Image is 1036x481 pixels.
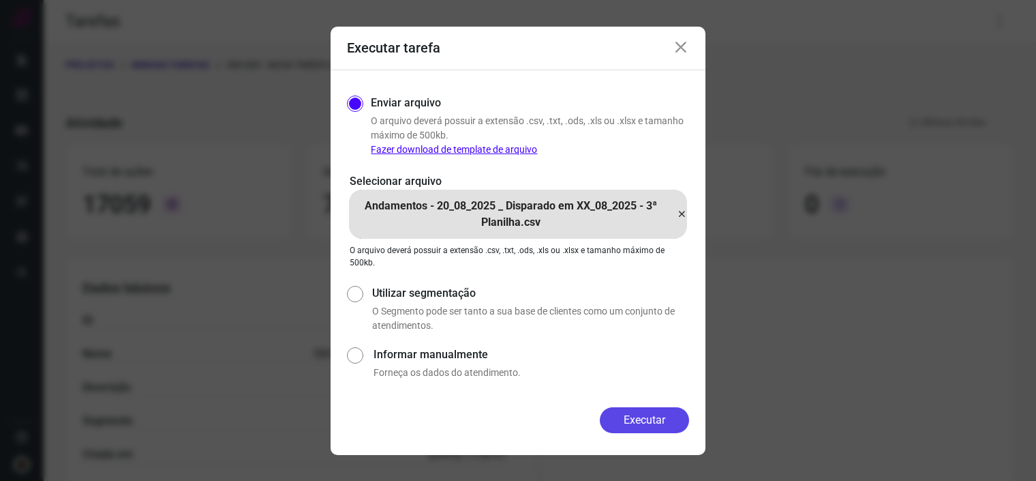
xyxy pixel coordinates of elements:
a: Fazer download de template de arquivo [371,144,537,155]
p: Forneça os dados do atendimento. [374,366,689,380]
button: Executar [600,407,689,433]
h3: Executar tarefa [347,40,440,56]
p: O arquivo deverá possuir a extensão .csv, .txt, .ods, .xls ou .xlsx e tamanho máximo de 500kb. [350,244,686,269]
p: O Segmento pode ser tanto a sua base de clientes como um conjunto de atendimentos. [372,304,689,333]
p: Selecionar arquivo [350,173,686,190]
label: Utilizar segmentação [372,285,689,302]
label: Informar manualmente [374,347,689,363]
p: Andamentos - 20_08_2025 _ Disparado em XX_08_2025 - 3ª Planilha.csv [349,198,673,231]
p: O arquivo deverá possuir a extensão .csv, .txt, .ods, .xls ou .xlsx e tamanho máximo de 500kb. [371,114,689,157]
label: Enviar arquivo [371,95,441,111]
